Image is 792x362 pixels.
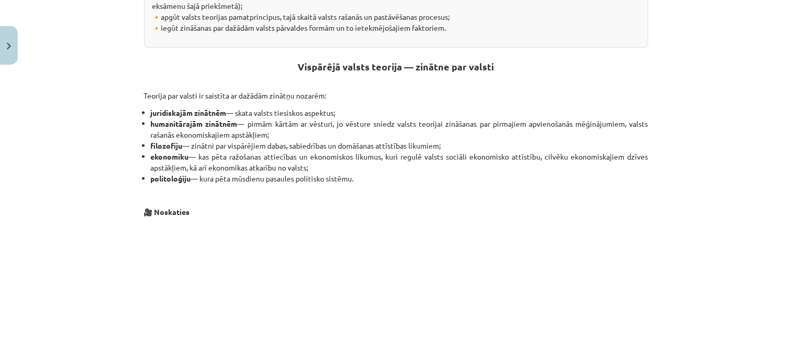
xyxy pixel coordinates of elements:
[151,173,648,184] li: — kura pēta mūsdienu pasaules politisko sistēmu.
[151,151,648,173] li: — kas pēta ražošanas attiecības un ekonomiskos likumus, kuri regulē valsts sociāli ekonomisko att...
[151,174,191,183] strong: politoloģiju
[144,207,190,216] strong: 🎥 Noskaties
[151,152,189,161] strong: ekonomiku
[151,119,238,128] strong: humanitārajām zinātnēm
[151,118,648,140] li: — pirmām kārtām ar vēsturi, jo vēsture sniedz valsts teorijai zināšanas par pirmajiem apvienošanā...
[151,107,648,118] li: — skata valsts tiesiskos aspektus;
[144,88,648,101] p: Teorija par valsti ir saistīta ar dažādām zinātņu nozarēm:
[151,108,227,117] strong: juridiskajām zinātnēm
[298,61,494,73] strong: Vispārējā valsts teorija — zinātne par valsti
[151,141,183,150] strong: filozofiju
[7,43,11,50] img: icon-close-lesson-0947bae3869378f0d4975bcd49f059093ad1ed9edebbc8119c70593378902aed.svg
[151,140,648,151] li: — zinātni par vispārējiem dabas, sabiedrības un domāšanas attīstības likumiem;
